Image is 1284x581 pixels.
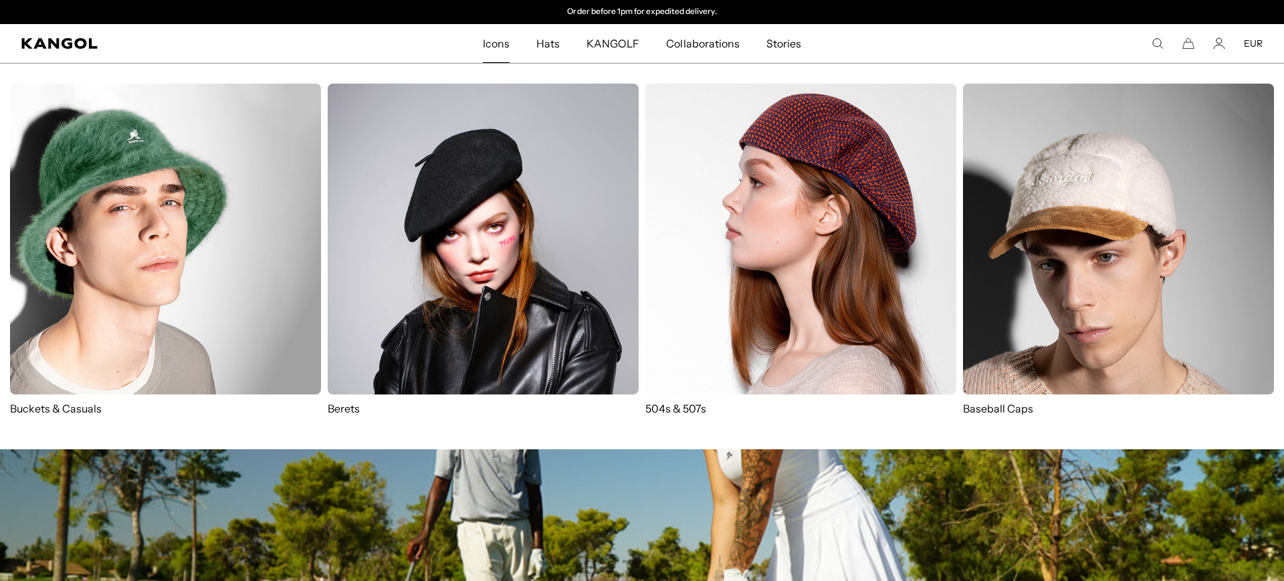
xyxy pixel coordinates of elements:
p: Baseball Caps [963,401,1274,416]
span: Icons [483,24,510,63]
a: Buckets & Casuals [10,84,321,416]
a: 504s & 507s [645,84,956,416]
span: Hats [536,24,560,63]
p: Buckets & Casuals [10,401,321,416]
span: Stories [766,24,801,63]
p: Order before 1pm for expedited delivery. [567,7,716,17]
div: Announcement [504,7,780,17]
p: 504s & 507s [645,401,956,416]
a: Account [1213,37,1225,49]
a: KANGOLF [573,24,653,63]
a: Icons [469,24,523,63]
a: Hats [523,24,573,63]
a: Baseball Caps [963,84,1274,429]
span: Collaborations [666,24,739,63]
summary: Search here [1152,37,1164,49]
button: EUR [1244,37,1263,49]
a: Kangol [21,38,320,49]
button: Cart [1182,37,1194,49]
p: Berets [328,401,639,416]
a: Collaborations [653,24,752,63]
a: Berets [328,84,639,416]
a: Stories [753,24,815,63]
div: 2 of 2 [504,7,780,17]
slideshow-component: Announcement bar [504,7,780,17]
span: KANGOLF [586,24,639,63]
